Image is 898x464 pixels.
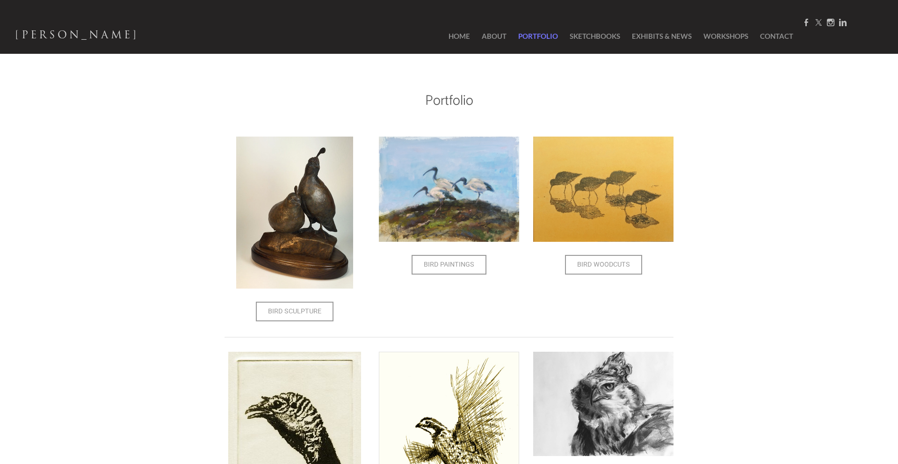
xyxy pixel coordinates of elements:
img: Bird Woodcut Art [533,137,673,242]
span: [PERSON_NAME] [15,27,139,43]
img: African Crowned Eagle charcoal drawing [533,352,673,456]
a: Exhibits & News [627,19,696,54]
a: Instagram [827,18,834,27]
a: Facebook [803,18,810,27]
a: Twitter [815,18,822,27]
a: About [477,19,511,54]
a: Contact [755,19,793,54]
a: Bird Woodcuts [565,255,642,275]
span: Bird Sculpture [257,303,333,320]
img: Quail sculpture bronze quail sculpture [236,137,353,289]
a: Linkedin [839,18,847,27]
a: Portfolio [514,19,563,54]
a: Home [435,19,475,54]
a: Bird Sculpture [256,302,333,321]
span: Bird Paintings [413,256,485,274]
img: Sacred Ibis Art [379,137,519,242]
span: Bird Woodcuts [566,256,641,274]
a: Workshops [699,19,753,54]
font: Portfolio [425,89,473,112]
a: Bird Paintings [412,255,486,275]
a: SketchBooks [565,19,625,54]
a: [PERSON_NAME] [15,26,139,47]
